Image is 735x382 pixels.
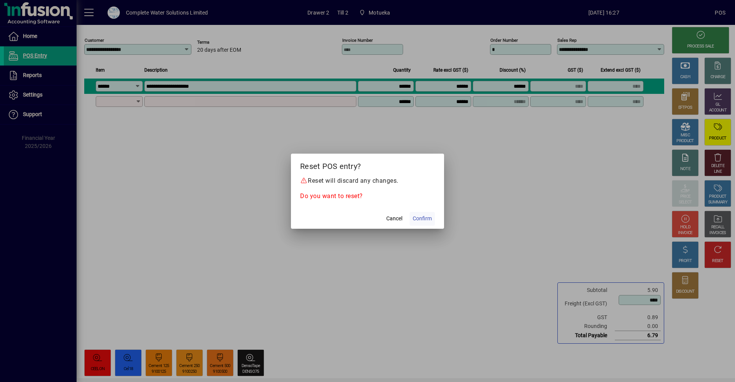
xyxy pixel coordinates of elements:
button: Cancel [382,212,407,226]
h2: Reset POS entry? [291,154,444,176]
span: Confirm [413,215,432,223]
p: Do you want to reset? [300,192,435,201]
p: Reset will discard any changes. [300,176,435,185]
span: Cancel [386,215,402,223]
button: Confirm [410,212,435,226]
